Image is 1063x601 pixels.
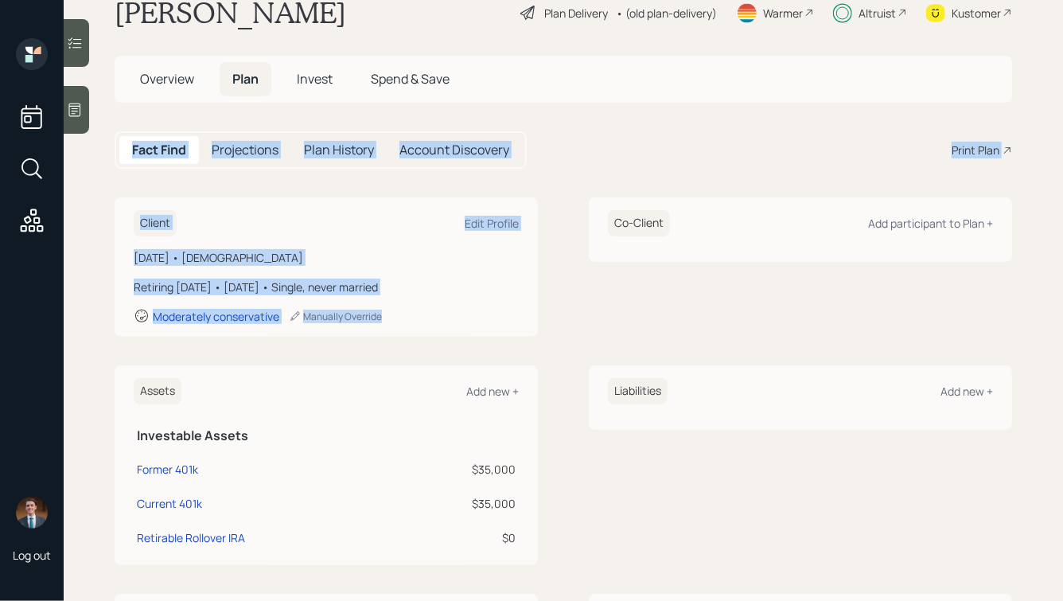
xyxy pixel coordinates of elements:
[405,461,516,478] div: $35,000
[608,210,670,236] h6: Co-Client
[137,495,202,512] div: Current 401k
[608,378,668,404] h6: Liabilities
[304,142,374,158] h5: Plan History
[16,497,48,529] img: hunter_neumayer.jpg
[134,249,519,266] div: [DATE] • [DEMOGRAPHIC_DATA]
[405,495,516,512] div: $35,000
[13,548,51,563] div: Log out
[140,70,194,88] span: Overview
[940,384,993,399] div: Add new +
[297,70,333,88] span: Invest
[544,5,608,21] div: Plan Delivery
[137,428,516,443] h5: Investable Assets
[132,142,186,158] h5: Fact Find
[952,142,999,158] div: Print Plan
[466,384,519,399] div: Add new +
[212,142,278,158] h5: Projections
[289,310,382,323] div: Manually Override
[134,279,519,295] div: Retiring [DATE] • [DATE] • Single, never married
[137,461,198,478] div: Former 401k
[232,70,259,88] span: Plan
[134,378,181,404] h6: Assets
[763,5,803,21] div: Warmer
[616,5,717,21] div: • (old plan-delivery)
[371,70,450,88] span: Spend & Save
[405,529,516,546] div: $0
[859,5,896,21] div: Altruist
[868,216,993,231] div: Add participant to Plan +
[399,142,509,158] h5: Account Discovery
[137,529,245,546] div: Retirable Rollover IRA
[153,309,279,324] div: Moderately conservative
[134,210,177,236] h6: Client
[952,5,1001,21] div: Kustomer
[465,216,519,231] div: Edit Profile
